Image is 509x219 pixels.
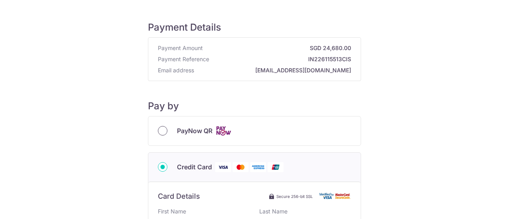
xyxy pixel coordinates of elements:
div: PayNow QR Cards logo [158,126,351,136]
span: Secure 256-bit SSL [276,193,313,200]
span: Credit Card [177,162,212,172]
label: Last Name [259,207,288,215]
img: Mastercard [233,162,249,172]
div: Credit Card Visa Mastercard American Express Union Pay [158,162,351,172]
span: Payment Amount [158,44,203,52]
img: American Express [250,162,266,172]
img: Visa [215,162,231,172]
strong: IN226115513CIS [212,55,351,63]
strong: SGD 24,680.00 [206,44,351,52]
h5: Pay by [148,100,361,112]
span: Email address [158,66,194,74]
span: Payment Reference [158,55,209,63]
span: PayNow QR [177,126,212,136]
h6: Card Details [158,192,200,201]
img: Card secure [319,193,351,200]
img: Union Pay [268,162,284,172]
label: First Name [158,207,186,215]
strong: [EMAIL_ADDRESS][DOMAIN_NAME] [197,66,351,74]
img: Cards logo [216,126,231,136]
h5: Payment Details [148,21,361,33]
